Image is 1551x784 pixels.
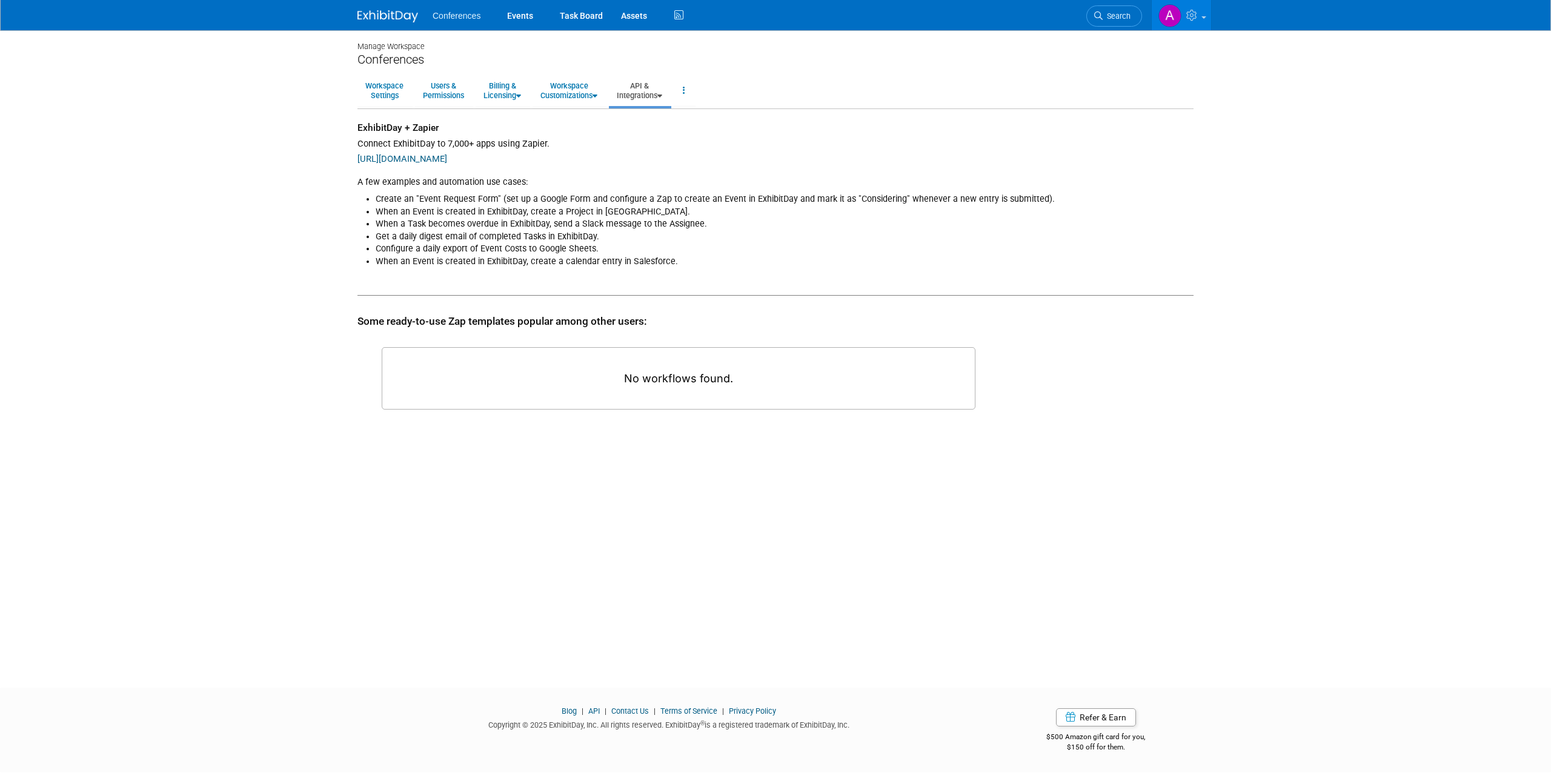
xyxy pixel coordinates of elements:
a: [URL][DOMAIN_NAME] [357,153,447,164]
sup: ® [700,720,705,726]
div: A few examples and automation use cases: [357,176,1194,410]
img: Alexa Wennerholm [1158,4,1181,27]
li: Get a daily digest email of completed Tasks in ExhibitDay. [376,231,1194,243]
span: Conferences [433,11,480,21]
a: Privacy Policy [729,706,776,716]
div: Copyright © 2025 ExhibitDay, Inc. All rights reserved. ExhibitDay is a registered trademark of Ex... [357,717,980,731]
li: Create an "Event Request Form" (set up a Google Form and configure a Zap to create an Event in Ex... [376,193,1194,205]
li: Configure a daily export of Event Costs to Google Sheets. [376,243,1194,255]
a: API [588,706,600,716]
li: When a Task becomes overdue in ExhibitDay, send a Slack message to the Assignee. [376,218,1194,230]
span: | [651,706,659,716]
span: | [719,706,727,716]
a: Refer & Earn [1056,708,1136,726]
div: $150 off for them. [998,742,1194,752]
a: Users &Permissions [415,76,472,105]
a: Contact Us [611,706,649,716]
div: Some ready-to-use Zap templates popular among other users: [357,295,1194,329]
div: Conferences [357,52,1194,67]
span: | [579,706,586,716]
a: Billing &Licensing [476,76,529,105]
a: WorkspaceCustomizations [533,76,605,105]
div: Manage Workspace [357,30,1194,52]
a: Search [1086,5,1142,27]
a: Terms of Service [660,706,717,716]
li: When an Event is created in ExhibitDay, create a Project in [GEOGRAPHIC_DATA]. [376,206,1194,218]
div: ExhibitDay + Zapier [357,121,1194,135]
span: | [602,706,609,716]
div: $500 Amazon gift card for you, [998,724,1194,752]
div: Connect ExhibitDay to 7,000+ apps using Zapier. [357,138,1194,150]
a: Blog [562,706,577,716]
a: WorkspaceSettings [357,76,411,105]
span: Search [1103,12,1131,21]
li: When an Event is created in ExhibitDay, create a calendar entry in Salesforce. [376,256,1194,268]
img: ExhibitDay [357,10,418,22]
a: API &Integrations [609,76,670,105]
